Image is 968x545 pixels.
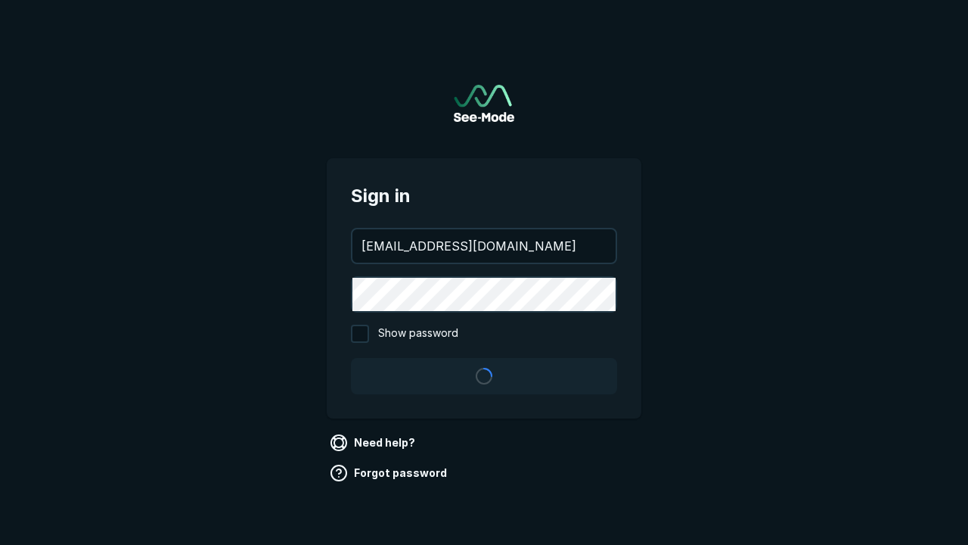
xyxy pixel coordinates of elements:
input: your@email.com [352,229,616,263]
span: Sign in [351,182,617,210]
img: See-Mode Logo [454,85,514,122]
span: Show password [378,325,458,343]
a: Forgot password [327,461,453,485]
a: Need help? [327,431,421,455]
a: Go to sign in [454,85,514,122]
